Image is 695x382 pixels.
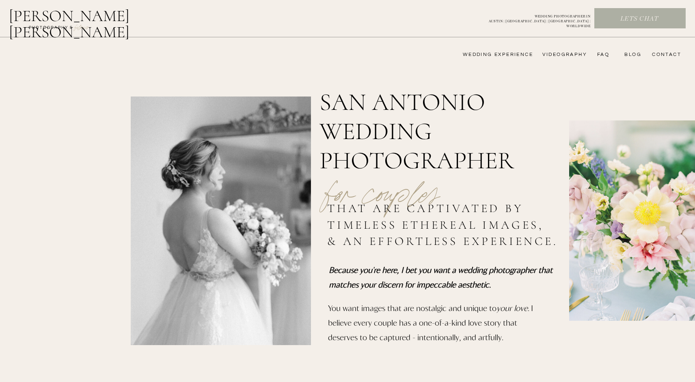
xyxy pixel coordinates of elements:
a: bLog [622,52,641,58]
i: your love [496,303,528,313]
i: Because you're here, I bet you want a wedding photographer that matches your discern for impeccab... [329,265,553,289]
a: photography & [24,25,78,34]
p: WEDDING PHOTOGRAPHER IN AUSTIN | [GEOGRAPHIC_DATA] | [GEOGRAPHIC_DATA] | WORLDWIDE [475,14,591,23]
a: CONTACT [650,52,681,58]
a: wedding experience [451,52,533,58]
h2: that are captivated by timeless ethereal images, & an effortless experience. [327,200,562,252]
a: [PERSON_NAME] [PERSON_NAME] [9,8,172,27]
a: Lets chat [595,15,684,24]
a: FAQ [593,52,609,58]
p: for couples [305,154,459,206]
a: WEDDING PHOTOGRAPHER INAUSTIN | [GEOGRAPHIC_DATA] | [GEOGRAPHIC_DATA] | WORLDWIDE [475,14,591,23]
a: videography [540,52,587,58]
p: You want images that are nostalgic and unique to . I believe every couple has a one-of-a-kind lov... [328,300,534,351]
a: FILMs [67,22,97,32]
h1: San Antonio wedding Photographer [319,88,619,170]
